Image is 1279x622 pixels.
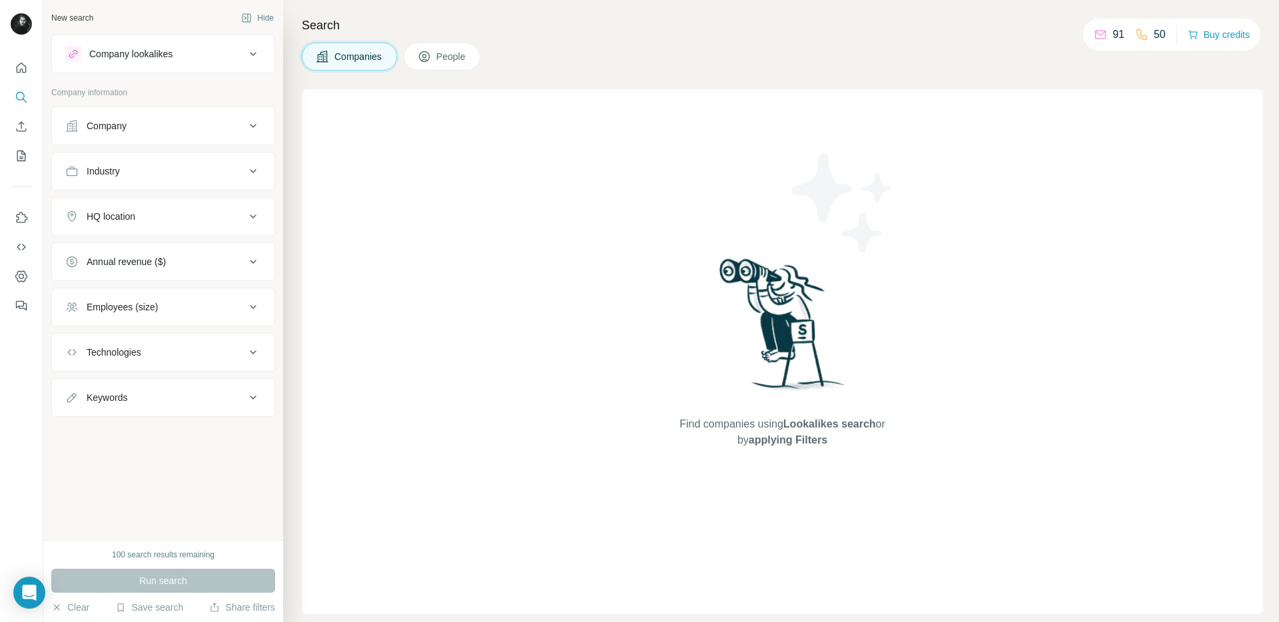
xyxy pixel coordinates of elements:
[11,13,32,35] img: Avatar
[87,164,120,178] div: Industry
[52,291,274,323] button: Employees (size)
[334,50,383,63] span: Companies
[11,264,32,288] button: Dashboard
[1188,25,1250,44] button: Buy credits
[51,12,93,24] div: New search
[11,144,32,168] button: My lists
[87,391,127,404] div: Keywords
[11,115,32,139] button: Enrich CSV
[1112,27,1124,43] p: 91
[52,200,274,232] button: HQ location
[436,50,467,63] span: People
[89,47,173,61] div: Company lookalikes
[115,601,183,614] button: Save search
[52,155,274,187] button: Industry
[11,85,32,109] button: Search
[52,336,274,368] button: Technologies
[11,294,32,318] button: Feedback
[52,110,274,142] button: Company
[11,235,32,259] button: Use Surfe API
[783,418,876,430] span: Lookalikes search
[87,210,135,223] div: HQ location
[783,143,903,262] img: Surfe Illustration - Stars
[52,246,274,278] button: Annual revenue ($)
[209,601,275,614] button: Share filters
[51,601,89,614] button: Clear
[749,434,827,446] span: applying Filters
[675,416,889,448] span: Find companies using or by
[232,8,283,28] button: Hide
[87,255,166,268] div: Annual revenue ($)
[713,255,852,404] img: Surfe Illustration - Woman searching with binoculars
[302,16,1263,35] h4: Search
[11,206,32,230] button: Use Surfe on LinkedIn
[51,87,275,99] p: Company information
[87,119,127,133] div: Company
[52,38,274,70] button: Company lookalikes
[1154,27,1166,43] p: 50
[112,549,214,561] div: 100 search results remaining
[52,382,274,414] button: Keywords
[13,577,45,609] div: Open Intercom Messenger
[87,300,158,314] div: Employees (size)
[11,56,32,80] button: Quick start
[87,346,141,359] div: Technologies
